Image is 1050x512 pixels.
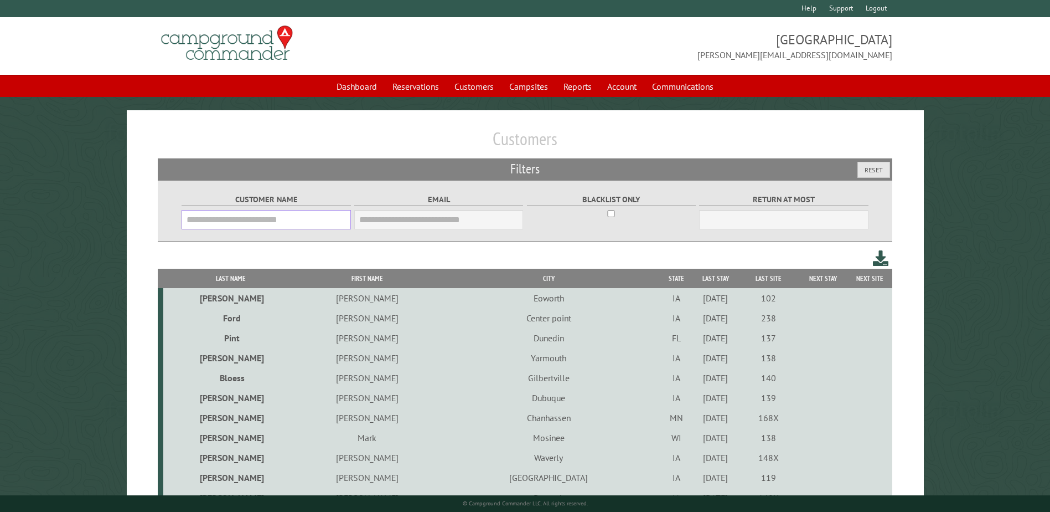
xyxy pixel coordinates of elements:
[694,412,738,423] div: [DATE]
[739,488,798,508] td: 148X
[163,408,297,428] td: [PERSON_NAME]
[694,452,738,463] div: [DATE]
[158,158,892,180] h2: Filters
[298,468,437,488] td: [PERSON_NAME]
[436,269,661,288] th: City
[857,162,890,178] button: Reset
[298,368,437,388] td: [PERSON_NAME]
[298,308,437,328] td: [PERSON_NAME]
[848,269,892,288] th: Next Site
[163,368,297,388] td: Bloess
[436,448,661,468] td: Waverly
[163,269,297,288] th: Last Name
[436,368,661,388] td: Gilbertville
[163,288,297,308] td: [PERSON_NAME]
[298,448,437,468] td: [PERSON_NAME]
[661,288,691,308] td: IA
[298,488,437,508] td: [PERSON_NAME]
[298,328,437,348] td: [PERSON_NAME]
[661,388,691,408] td: IA
[739,348,798,368] td: 138
[436,428,661,448] td: Mosinee
[661,488,691,508] td: IA
[699,193,868,206] label: Return at most
[436,388,661,408] td: Dubuque
[694,492,738,503] div: [DATE]
[661,269,691,288] th: State
[354,193,523,206] label: Email
[739,388,798,408] td: 139
[661,428,691,448] td: WI
[503,76,555,97] a: Campsites
[661,348,691,368] td: IA
[298,408,437,428] td: [PERSON_NAME]
[694,352,738,363] div: [DATE]
[436,288,661,308] td: Eoworth
[798,269,848,288] th: Next Stay
[645,76,720,97] a: Communications
[739,288,798,308] td: 102
[739,308,798,328] td: 238
[298,288,437,308] td: [PERSON_NAME]
[661,408,691,428] td: MN
[739,408,798,428] td: 168X
[661,328,691,348] td: FL
[330,76,384,97] a: Dashboard
[163,388,297,408] td: [PERSON_NAME]
[525,30,892,62] span: [GEOGRAPHIC_DATA] [PERSON_NAME][EMAIL_ADDRESS][DOMAIN_NAME]
[436,488,661,508] td: Decorah
[436,408,661,428] td: Chanhassen
[739,468,798,488] td: 119
[298,269,437,288] th: First Name
[694,293,738,304] div: [DATE]
[661,448,691,468] td: IA
[694,432,738,443] div: [DATE]
[661,308,691,328] td: IA
[436,328,661,348] td: Dunedin
[182,193,350,206] label: Customer Name
[163,448,297,468] td: [PERSON_NAME]
[163,488,297,508] td: [PERSON_NAME]
[158,128,892,158] h1: Customers
[739,368,798,388] td: 140
[694,372,738,383] div: [DATE]
[163,328,297,348] td: Pint
[163,428,297,448] td: [PERSON_NAME]
[739,269,798,288] th: Last Site
[298,428,437,448] td: Mark
[527,193,696,206] label: Blacklist only
[661,468,691,488] td: IA
[163,348,297,368] td: [PERSON_NAME]
[692,269,739,288] th: Last Stay
[661,368,691,388] td: IA
[298,348,437,368] td: [PERSON_NAME]
[163,468,297,488] td: [PERSON_NAME]
[436,308,661,328] td: Center point
[386,76,446,97] a: Reservations
[873,248,889,269] a: Download this customer list (.csv)
[739,328,798,348] td: 137
[158,22,296,65] img: Campground Commander
[298,388,437,408] td: [PERSON_NAME]
[448,76,500,97] a: Customers
[694,332,738,344] div: [DATE]
[694,472,738,483] div: [DATE]
[739,448,798,468] td: 148X
[557,76,598,97] a: Reports
[739,428,798,448] td: 138
[163,308,297,328] td: Ford
[436,348,661,368] td: Yarmouth
[463,500,588,507] small: © Campground Commander LLC. All rights reserved.
[601,76,643,97] a: Account
[694,392,738,403] div: [DATE]
[436,468,661,488] td: [GEOGRAPHIC_DATA]
[694,313,738,324] div: [DATE]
